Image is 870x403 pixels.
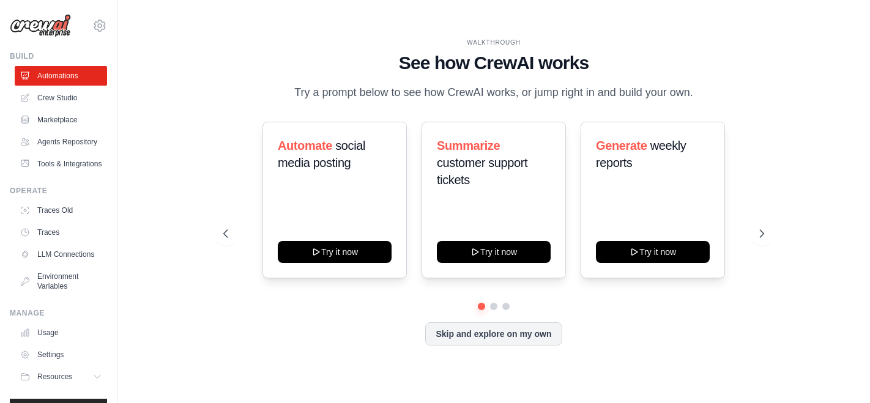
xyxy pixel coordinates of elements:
p: Try a prompt below to see how CrewAI works, or jump right in and build your own. [288,84,699,102]
button: Try it now [596,241,710,263]
span: Automate [278,139,332,152]
a: Marketplace [15,110,107,130]
a: Tools & Integrations [15,154,107,174]
button: Try it now [278,241,392,263]
div: Operate [10,186,107,196]
div: Manage [10,308,107,318]
div: Build [10,51,107,61]
a: Environment Variables [15,267,107,296]
a: Traces [15,223,107,242]
button: Resources [15,367,107,386]
span: social media posting [278,139,365,169]
h1: See how CrewAI works [223,52,765,74]
a: Crew Studio [15,88,107,108]
button: Skip and explore on my own [425,322,562,346]
span: Summarize [437,139,500,152]
a: Settings [15,345,107,364]
span: weekly reports [596,139,686,169]
button: Try it now [437,241,551,263]
a: Usage [15,323,107,342]
a: Traces Old [15,201,107,220]
a: Agents Repository [15,132,107,152]
a: LLM Connections [15,245,107,264]
a: Automations [15,66,107,86]
img: Logo [10,14,71,37]
span: customer support tickets [437,156,527,187]
span: Resources [37,372,72,382]
div: WALKTHROUGH [223,38,765,47]
span: Generate [596,139,647,152]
